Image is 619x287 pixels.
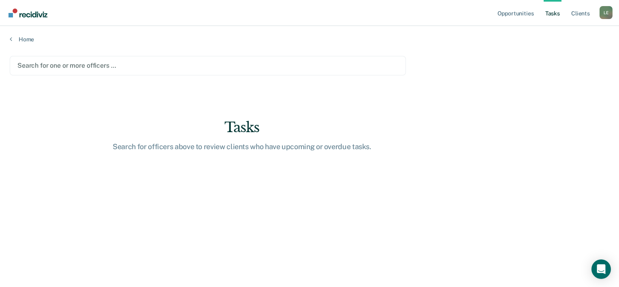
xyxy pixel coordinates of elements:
div: Tasks [112,119,371,136]
a: Home [10,36,609,43]
button: Profile dropdown button [600,6,613,19]
img: Recidiviz [9,9,47,17]
div: L E [600,6,613,19]
div: Open Intercom Messenger [591,259,611,279]
div: Search for officers above to review clients who have upcoming or overdue tasks. [112,142,371,151]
